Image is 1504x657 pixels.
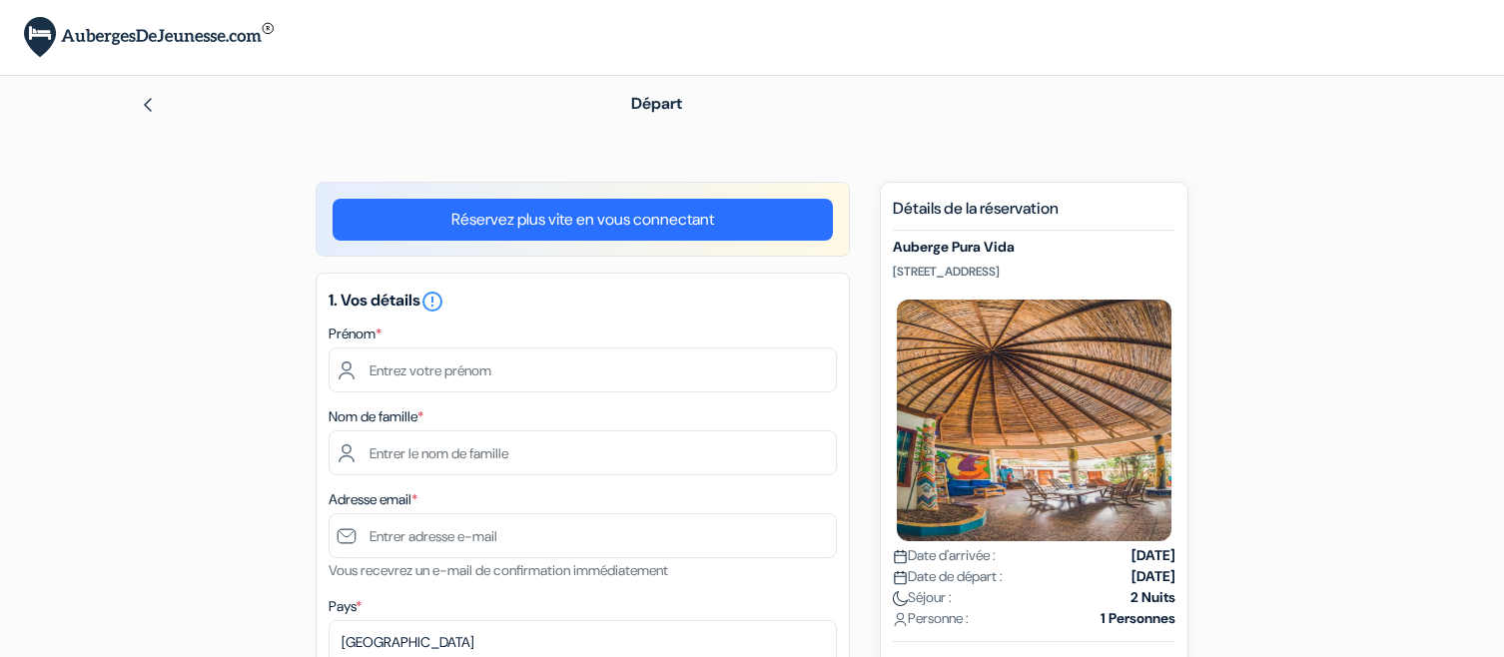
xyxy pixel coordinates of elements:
[893,591,908,606] img: moon.svg
[24,17,274,58] img: AubergesDeJeunesse.com
[329,430,837,475] input: Entrer le nom de famille
[893,612,908,627] img: user_icon.svg
[631,93,682,114] span: Départ
[1101,608,1175,629] strong: 1 Personnes
[1131,545,1175,566] strong: [DATE]
[893,566,1003,587] span: Date de départ :
[329,406,423,427] label: Nom de famille
[893,545,996,566] span: Date d'arrivée :
[1131,566,1175,587] strong: [DATE]
[893,587,952,608] span: Séjour :
[893,264,1175,280] p: [STREET_ADDRESS]
[893,239,1175,256] h5: Auberge Pura Vida
[893,608,969,629] span: Personne :
[329,489,417,510] label: Adresse email
[329,513,837,558] input: Entrer adresse e-mail
[420,290,444,311] a: error_outline
[329,290,837,314] h5: 1. Vos détails
[893,549,908,564] img: calendar.svg
[329,347,837,392] input: Entrez votre prénom
[329,596,362,617] label: Pays
[329,561,668,579] small: Vous recevrez un e-mail de confirmation immédiatement
[1130,587,1175,608] strong: 2 Nuits
[893,199,1175,231] h5: Détails de la réservation
[329,324,381,344] label: Prénom
[140,97,156,113] img: left_arrow.svg
[420,290,444,314] i: error_outline
[893,570,908,585] img: calendar.svg
[333,199,833,241] a: Réservez plus vite en vous connectant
